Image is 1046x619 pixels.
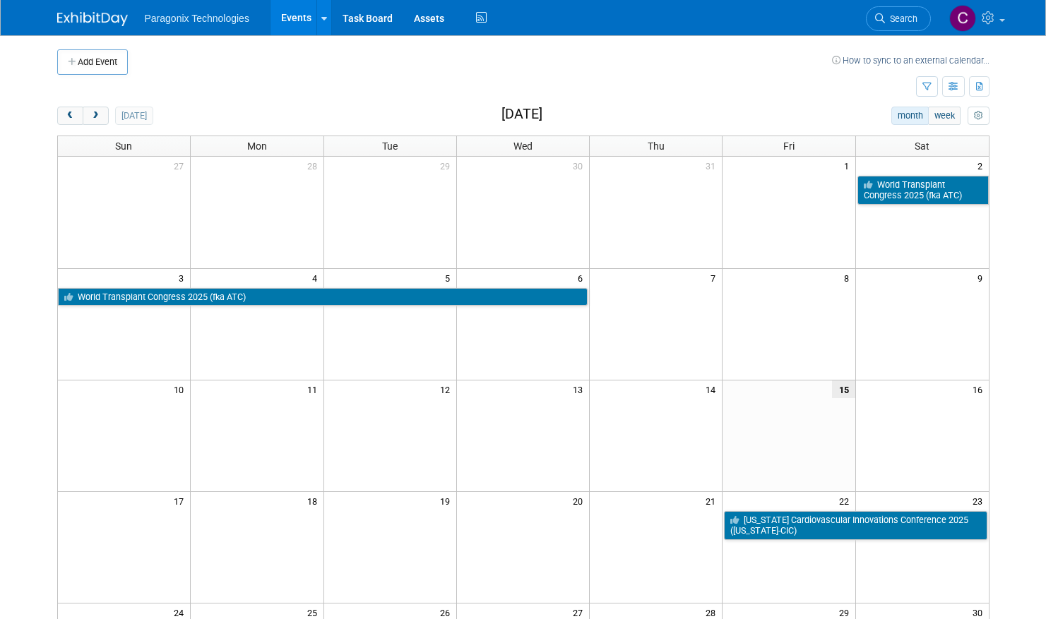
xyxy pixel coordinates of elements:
[704,492,722,510] span: 21
[172,380,190,398] span: 10
[439,492,456,510] span: 19
[501,107,542,122] h2: [DATE]
[976,269,989,287] span: 9
[58,288,588,306] a: World Transplant Congress 2025 (fka ATC)
[971,380,989,398] span: 16
[83,107,109,125] button: next
[439,380,456,398] span: 12
[382,140,398,152] span: Tue
[949,5,976,32] img: Corinne McNamara
[976,157,989,174] span: 2
[928,107,961,125] button: week
[832,55,989,66] a: How to sync to an external calendar...
[832,380,855,398] span: 15
[115,107,153,125] button: [DATE]
[311,269,323,287] span: 4
[843,157,855,174] span: 1
[306,157,323,174] span: 28
[709,269,722,287] span: 7
[576,269,589,287] span: 6
[783,140,795,152] span: Fri
[648,140,665,152] span: Thu
[172,157,190,174] span: 27
[57,107,83,125] button: prev
[866,6,931,31] a: Search
[885,13,917,24] span: Search
[974,112,983,121] i: Personalize Calendar
[306,492,323,510] span: 18
[724,511,987,540] a: [US_STATE] Cardiovascular Innovations Conference 2025 ([US_STATE]-CIC)
[57,49,128,75] button: Add Event
[915,140,929,152] span: Sat
[971,492,989,510] span: 23
[306,380,323,398] span: 11
[177,269,190,287] span: 3
[571,380,589,398] span: 13
[857,176,989,205] a: World Transplant Congress 2025 (fka ATC)
[571,157,589,174] span: 30
[172,492,190,510] span: 17
[704,380,722,398] span: 14
[513,140,533,152] span: Wed
[968,107,989,125] button: myCustomButton
[115,140,132,152] span: Sun
[145,13,249,24] span: Paragonix Technologies
[571,492,589,510] span: 20
[444,269,456,287] span: 5
[439,157,456,174] span: 29
[843,269,855,287] span: 8
[704,157,722,174] span: 31
[891,107,929,125] button: month
[57,12,128,26] img: ExhibitDay
[838,492,855,510] span: 22
[247,140,267,152] span: Mon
